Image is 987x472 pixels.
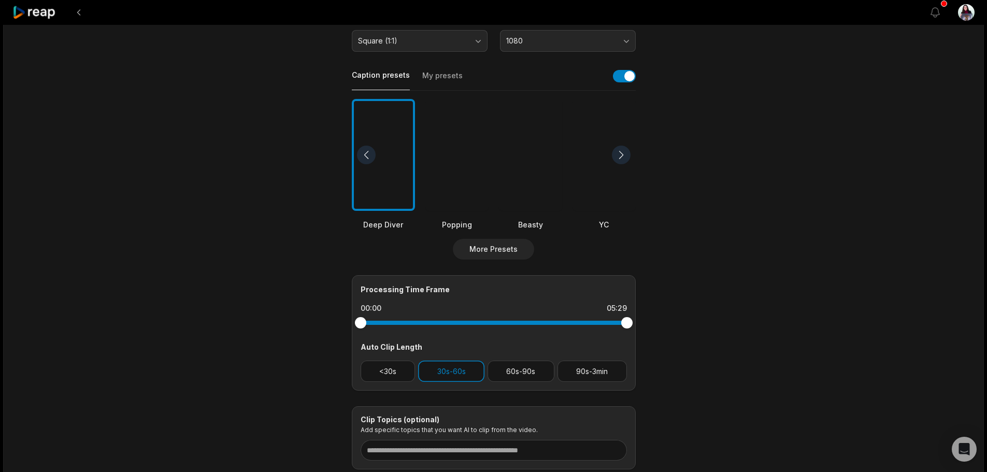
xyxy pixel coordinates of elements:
[425,219,489,230] div: Popping
[573,219,636,230] div: YC
[352,70,410,90] button: Caption presets
[499,219,562,230] div: Beasty
[361,341,627,352] div: Auto Clip Length
[422,70,463,90] button: My presets
[361,303,381,313] div: 00:00
[453,239,534,260] button: More Presets
[607,303,627,313] div: 05:29
[361,284,627,295] div: Processing Time Frame
[418,361,484,382] button: 30s-60s
[500,30,636,52] button: 1080
[361,426,627,434] p: Add specific topics that you want AI to clip from the video.
[361,415,627,424] div: Clip Topics (optional)
[506,36,615,46] span: 1080
[352,219,415,230] div: Deep Diver
[488,361,554,382] button: 60s-90s
[361,361,416,382] button: <30s
[358,36,467,46] span: Square (1:1)
[952,437,977,462] div: Open Intercom Messenger
[557,361,627,382] button: 90s-3min
[352,30,488,52] button: Square (1:1)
